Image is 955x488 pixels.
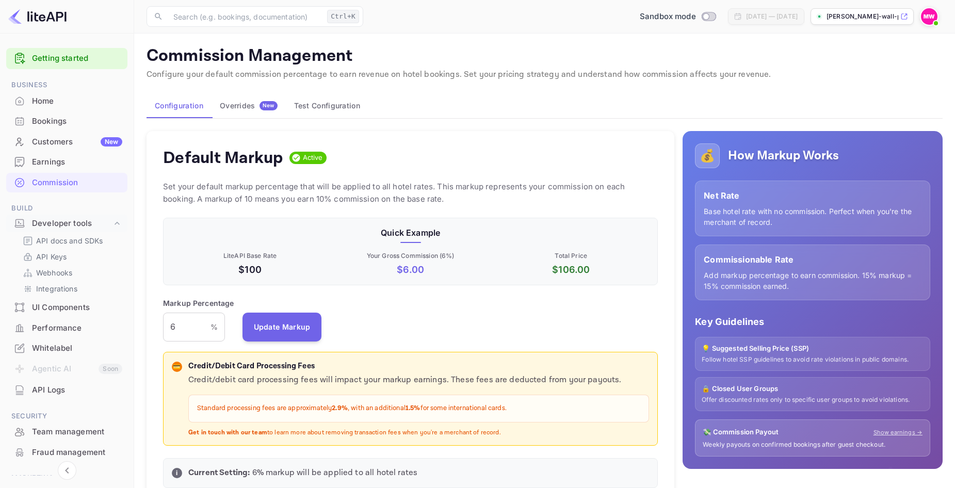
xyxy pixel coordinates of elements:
[147,46,943,67] p: Commission Management
[6,338,127,357] a: Whitelabel
[36,235,103,246] p: API docs and SDKs
[260,102,278,109] span: New
[6,318,127,338] div: Performance
[702,384,924,394] p: 🔒 Closed User Groups
[173,362,181,371] p: 💳
[703,427,779,437] p: 💸 Commission Payout
[188,361,649,372] p: Credit/Debit Card Processing Fees
[640,11,696,23] span: Sandbox mode
[6,203,127,214] span: Build
[32,384,122,396] div: API Logs
[172,263,328,276] p: $100
[299,153,327,163] span: Active
[6,173,127,192] a: Commission
[704,270,921,291] p: Add markup percentage to earn commission. 15% markup = 15% commission earned.
[19,233,123,248] div: API docs and SDKs
[6,111,127,131] a: Bookings
[188,429,267,436] strong: Get in touch with our team
[6,380,127,399] a: API Logs
[167,6,323,27] input: Search (e.g. bookings, documentation)
[6,132,127,151] a: CustomersNew
[147,93,212,118] button: Configuration
[163,181,658,205] p: Set your default markup percentage that will be applied to all hotel rates. This markup represent...
[921,8,937,25] img: Mary Wall
[32,302,122,314] div: UI Components
[332,404,348,413] strong: 2.9%
[32,343,122,354] div: Whitelabel
[6,152,127,171] a: Earnings
[220,101,278,110] div: Overrides
[32,322,122,334] div: Performance
[36,267,72,278] p: Webhooks
[8,8,67,25] img: LiteAPI logo
[702,355,924,364] p: Follow hotel SSP guidelines to avoid rate violations in public domains.
[32,116,122,127] div: Bookings
[172,226,649,239] p: Quick Example
[406,404,420,413] strong: 1.5%
[332,251,489,261] p: Your Gross Commission ( 6 %)
[286,93,368,118] button: Test Configuration
[176,468,177,478] p: i
[23,283,119,294] a: Integrations
[23,267,119,278] a: Webhooks
[163,148,283,168] h4: Default Markup
[6,443,127,463] div: Fraud management
[188,429,649,437] p: to learn more about removing transaction fees when you're a merchant of record.
[704,253,921,266] p: Commissionable Rate
[32,95,122,107] div: Home
[147,69,943,81] p: Configure your default commission percentage to earn revenue on hotel bookings. Set your pricing ...
[211,321,218,332] p: %
[32,156,122,168] div: Earnings
[873,428,922,437] a: Show earnings →
[32,136,122,148] div: Customers
[6,422,127,441] a: Team management
[163,298,234,308] p: Markup Percentage
[6,318,127,337] a: Performance
[188,374,649,386] p: Credit/debit card processing fees will impact your markup earnings. These fees are deducted from ...
[163,313,211,341] input: 0
[6,111,127,132] div: Bookings
[6,443,127,462] a: Fraud management
[827,12,898,21] p: [PERSON_NAME]-wall-pw6co.nuitee...
[700,147,715,165] p: 💰
[188,467,649,479] p: 6 % markup will be applied to all hotel rates
[493,263,649,276] p: $ 106.00
[702,396,924,404] p: Offer discounted rates only to specific user groups to avoid violations.
[6,48,127,69] div: Getting started
[32,218,112,230] div: Developer tools
[32,53,122,64] a: Getting started
[172,251,328,261] p: LiteAPI Base Rate
[6,152,127,172] div: Earnings
[728,148,839,164] h5: How Markup Works
[19,265,123,280] div: Webhooks
[36,283,77,294] p: Integrations
[6,338,127,359] div: Whitelabel
[6,422,127,442] div: Team management
[6,298,127,318] div: UI Components
[332,263,489,276] p: $ 6.00
[23,235,119,246] a: API docs and SDKs
[327,10,359,23] div: Ctrl+K
[32,447,122,459] div: Fraud management
[23,251,119,262] a: API Keys
[242,313,322,341] button: Update Markup
[6,91,127,110] a: Home
[6,79,127,91] span: Business
[695,315,930,329] p: Key Guidelines
[6,173,127,193] div: Commission
[19,249,123,264] div: API Keys
[32,177,122,189] div: Commission
[188,467,250,478] strong: Current Setting:
[197,403,640,414] p: Standard processing fees are approximately , with an additional for some international cards.
[32,426,122,438] div: Team management
[6,91,127,111] div: Home
[704,189,921,202] p: Net Rate
[6,411,127,422] span: Security
[19,281,123,296] div: Integrations
[58,461,76,480] button: Collapse navigation
[704,206,921,227] p: Base hotel rate with no commission. Perfect when you're the merchant of record.
[703,441,922,449] p: Weekly payouts on confirmed bookings after guest checkout.
[636,11,720,23] div: Switch to Production mode
[36,251,67,262] p: API Keys
[6,215,127,233] div: Developer tools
